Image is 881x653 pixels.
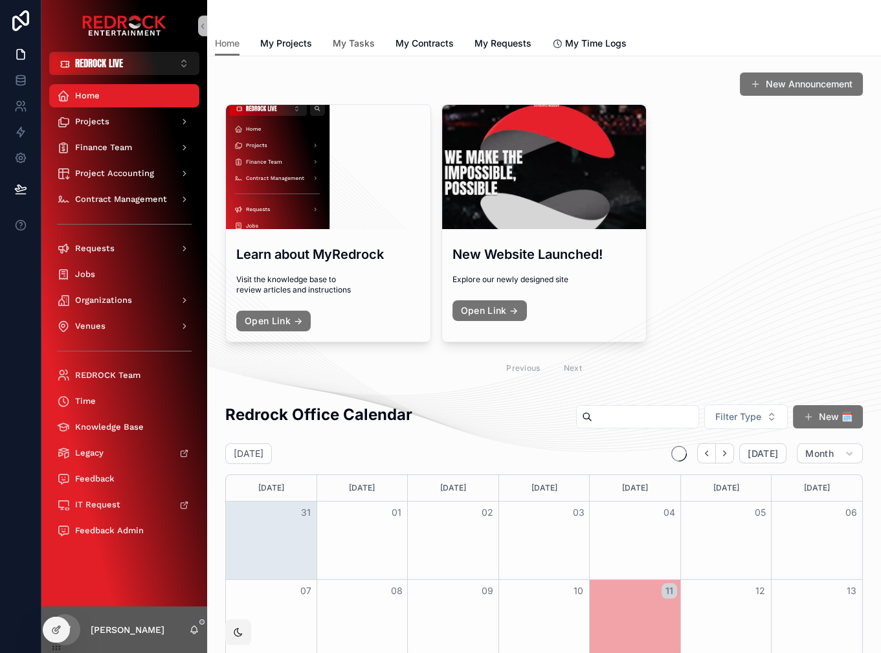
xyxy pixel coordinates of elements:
a: Jobs [49,263,199,286]
button: [DATE] [739,443,786,464]
button: 02 [480,505,495,520]
div: [DATE] [774,475,860,501]
a: Home [49,84,199,107]
span: Home [215,37,240,50]
div: [DATE] [319,475,406,501]
h3: New Website Launched! [452,245,636,264]
button: 09 [480,583,495,599]
a: Venues [49,315,199,338]
a: Open Link → [236,311,311,331]
h2: Redrock Office Calendar [225,404,412,425]
button: 08 [389,583,405,599]
span: Filter Type [715,410,761,423]
div: [DATE] [501,475,588,501]
span: Requests [75,243,115,254]
button: 05 [753,505,768,520]
span: Month [805,448,834,459]
span: Projects [75,116,109,127]
a: My Contracts [396,32,454,58]
a: Projects [49,110,199,133]
span: Feedback [75,474,115,484]
a: REDROCK Team [49,364,199,387]
button: 07 [298,583,313,599]
a: Knowledge Base [49,415,199,439]
button: New 🗓️ [793,405,863,428]
button: Back [697,443,716,463]
button: 10 [571,583,586,599]
span: Organizations [75,295,132,305]
a: My Projects [260,32,312,58]
button: 04 [662,505,677,520]
img: App logo [82,16,166,36]
div: [DATE] [592,475,678,501]
span: My Projects [260,37,312,50]
a: Feedback Admin [49,519,199,542]
span: Time [75,396,96,406]
button: Next [716,443,734,463]
a: Open Link → [452,300,527,321]
a: Contract Management [49,188,199,211]
span: Project Accounting [75,168,154,179]
span: Feedback Admin [75,526,144,536]
button: Month [797,443,863,464]
a: Finance Team [49,136,199,159]
span: My Requests [474,37,531,50]
span: IT Request [75,500,120,510]
button: Select Button [49,52,199,75]
span: Explore our newly designed site [452,274,636,285]
span: Venues [75,321,106,331]
div: [DATE] [410,475,496,501]
p: [PERSON_NAME] [91,623,164,636]
button: 01 [389,505,405,520]
a: Project Accounting [49,162,199,185]
a: Time [49,390,199,413]
div: scrollable content [41,75,207,559]
div: [DATE] [683,475,770,501]
span: Finance Team [75,142,132,153]
a: My Requests [474,32,531,58]
button: 12 [753,583,768,599]
a: Home [215,32,240,56]
button: 03 [571,505,586,520]
a: My Tasks [333,32,375,58]
a: Requests [49,237,199,260]
span: Home [75,91,100,101]
button: 13 [843,583,859,599]
a: IT Request [49,493,199,516]
a: Organizations [49,289,199,312]
span: [DATE] [748,448,778,459]
span: My Time Logs [565,37,627,50]
span: REDROCK Team [75,370,140,381]
a: My Time Logs [552,32,627,58]
a: Learn about MyRedrockVisit the knowledge base to review articles and instructionsOpen Link → [225,104,431,342]
span: Visit the knowledge base to review articles and instructions [236,274,420,295]
div: Screenshot-2025-08-19-at-2.09.49-PM.png [226,105,430,229]
span: REDROCK LIVE [75,57,123,70]
a: Feedback [49,467,199,491]
span: Jobs [75,269,95,280]
button: 06 [843,505,859,520]
span: Contract Management [75,194,167,205]
span: Knowledge Base [75,422,144,432]
button: 11 [662,583,677,599]
button: New Announcement [740,72,863,96]
div: Screenshot-2025-08-19-at-10.28.09-AM.png [442,105,647,229]
h2: [DATE] [234,447,263,460]
span: Legacy [75,448,104,458]
button: 31 [298,505,313,520]
span: My Contracts [396,37,454,50]
span: My Tasks [333,37,375,50]
a: Legacy [49,441,199,465]
a: New Website Launched!Explore our newly designed siteOpen Link → [441,104,647,342]
h3: Learn about MyRedrock [236,245,420,264]
button: Select Button [704,404,788,429]
div: [DATE] [228,475,315,501]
